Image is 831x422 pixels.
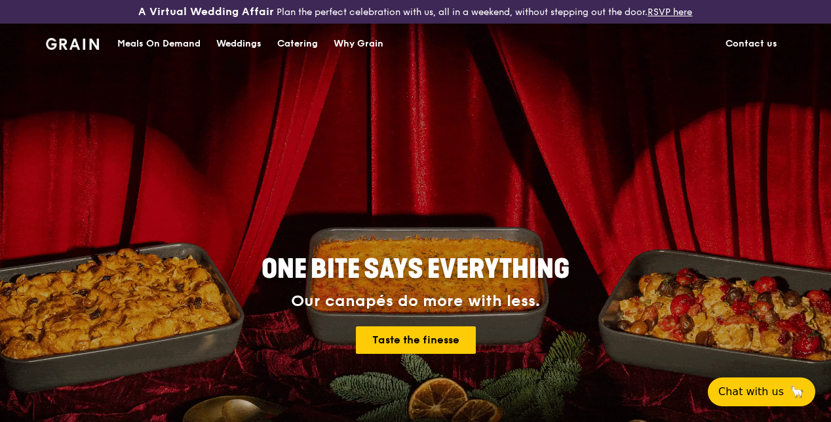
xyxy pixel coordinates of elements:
[117,24,201,64] div: Meals On Demand
[208,24,269,64] a: Weddings
[277,24,318,64] div: Catering
[647,7,692,18] a: RSVP here
[138,5,692,18] div: Plan the perfect celebration with us, all in a weekend, without stepping out the door.
[334,24,383,64] div: Why Grain
[789,384,805,400] span: 🦙
[216,24,261,64] div: Weddings
[46,38,99,50] img: Grain
[708,377,815,406] button: Chat with us🦙
[269,24,326,64] a: Catering
[138,5,274,18] h3: A Virtual Wedding Affair
[718,384,784,400] span: Chat with us
[718,24,785,64] a: Contact us
[326,24,391,64] a: Why Grain
[356,326,476,354] a: Taste the finesse
[46,23,99,62] a: GrainGrain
